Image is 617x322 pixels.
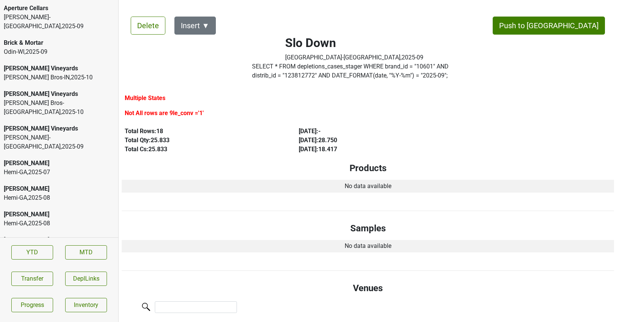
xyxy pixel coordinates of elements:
[4,210,115,219] div: [PERSON_NAME]
[4,124,115,133] div: [PERSON_NAME] Vineyards
[125,94,165,103] label: Multiple States
[4,193,115,202] div: Hemi-GA , 2025 - 08
[122,180,614,193] td: No data available
[285,53,423,62] div: [GEOGRAPHIC_DATA]-[GEOGRAPHIC_DATA] , 2025 - 09
[4,73,115,82] div: [PERSON_NAME] Bros-IN , 2025 - 10
[125,127,281,136] div: Total Rows: 18
[4,4,115,13] div: Aperture Cellars
[128,223,608,234] h4: Samples
[4,184,115,193] div: [PERSON_NAME]
[4,99,115,117] div: [PERSON_NAME] Bros-[GEOGRAPHIC_DATA] , 2025 - 10
[11,245,53,260] a: YTD
[128,283,608,294] h4: Venues
[128,163,608,174] h4: Products
[4,219,115,228] div: Hemi-GA , 2025 - 08
[285,36,423,50] h2: Slo Down
[299,127,455,136] div: [DATE] : -
[4,235,115,245] div: [PERSON_NAME]
[122,240,614,253] td: No data available
[493,17,605,35] button: Push to [GEOGRAPHIC_DATA]
[65,272,107,286] button: DeplLinks
[4,159,115,168] div: [PERSON_NAME]
[252,62,457,80] label: Click to copy query
[131,17,165,35] button: Delete
[65,245,107,260] a: MTD
[4,13,115,31] div: [PERSON_NAME]-[GEOGRAPHIC_DATA] , 2025 - 09
[11,272,53,286] button: Transfer
[299,136,455,145] div: [DATE] : 28.750
[65,298,107,312] a: Inventory
[125,145,281,154] div: Total Cs: 25.833
[4,90,115,99] div: [PERSON_NAME] Vineyards
[174,17,216,35] button: Insert ▼
[11,298,53,312] a: Progress
[4,38,115,47] div: Brick & Mortar
[4,47,115,56] div: Odin-WI , 2025 - 09
[125,109,204,118] label: Not All rows are 9le_conv ='1'
[4,64,115,73] div: [PERSON_NAME] Vineyards
[299,145,455,154] div: [DATE] : 18.417
[4,133,115,151] div: [PERSON_NAME]-[GEOGRAPHIC_DATA] , 2025 - 09
[125,136,281,145] div: Total Qty: 25.833
[4,168,115,177] div: Hemi-GA , 2025 - 07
